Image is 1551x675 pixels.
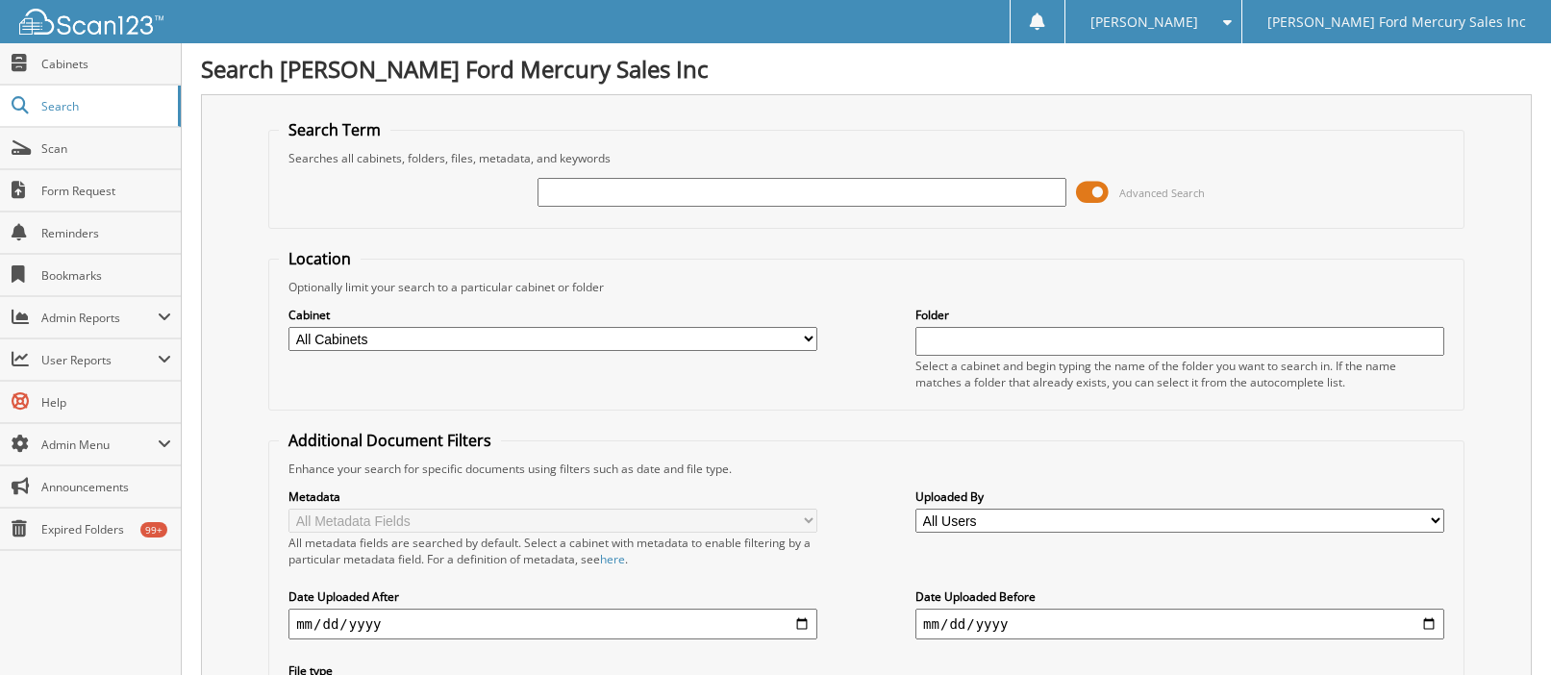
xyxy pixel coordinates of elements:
[288,488,817,505] label: Metadata
[279,248,361,269] legend: Location
[279,430,501,451] legend: Additional Document Filters
[279,461,1454,477] div: Enhance your search for specific documents using filters such as date and file type.
[288,588,817,605] label: Date Uploaded After
[41,310,158,326] span: Admin Reports
[915,609,1444,639] input: end
[288,609,817,639] input: start
[600,551,625,567] a: here
[41,183,171,199] span: Form Request
[41,437,158,453] span: Admin Menu
[41,267,171,284] span: Bookmarks
[41,394,171,411] span: Help
[19,9,163,35] img: scan123-logo-white.svg
[915,358,1444,390] div: Select a cabinet and begin typing the name of the folder you want to search in. If the name match...
[915,588,1444,605] label: Date Uploaded Before
[140,522,167,537] div: 99+
[41,56,171,72] span: Cabinets
[41,140,171,157] span: Scan
[915,307,1444,323] label: Folder
[41,352,158,368] span: User Reports
[279,150,1454,166] div: Searches all cabinets, folders, files, metadata, and keywords
[288,307,817,323] label: Cabinet
[279,119,390,140] legend: Search Term
[1267,16,1526,28] span: [PERSON_NAME] Ford Mercury Sales Inc
[201,53,1532,85] h1: Search [PERSON_NAME] Ford Mercury Sales Inc
[1090,16,1198,28] span: [PERSON_NAME]
[1119,186,1205,200] span: Advanced Search
[915,488,1444,505] label: Uploaded By
[41,521,171,537] span: Expired Folders
[41,479,171,495] span: Announcements
[288,535,817,567] div: All metadata fields are searched by default. Select a cabinet with metadata to enable filtering b...
[41,98,168,114] span: Search
[41,225,171,241] span: Reminders
[279,279,1454,295] div: Optionally limit your search to a particular cabinet or folder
